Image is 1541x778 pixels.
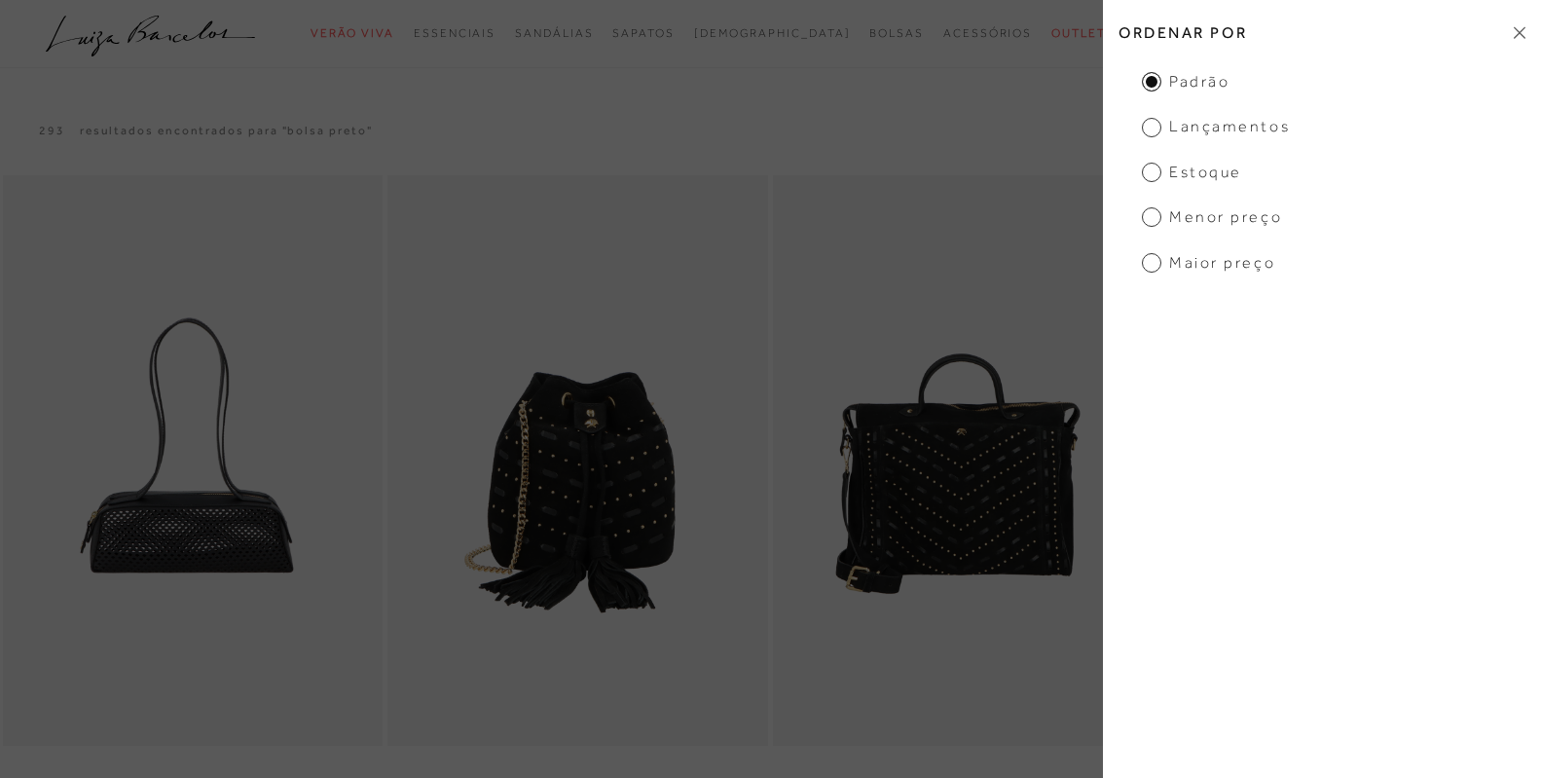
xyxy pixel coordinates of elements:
img: BOLSA GRANDE EM CAMURÇA PRETO COM DETALHE DE TACHAS [775,178,1152,743]
a: categoryNavScreenReaderText [1051,16,1106,52]
a: categoryNavScreenReaderText [515,16,593,52]
span: Padrão [1142,71,1229,93]
span: Menor Preço [1142,206,1282,228]
a: categoryNavScreenReaderText [612,16,674,52]
img: BOLSA BAGUETE PEQUENA EM COURO PRETO COM RECORTE A LASER [5,178,382,743]
span: Essenciais [414,26,495,40]
span: Verão Viva [311,26,394,40]
span: Acessórios [943,26,1032,40]
a: noSubCategoriesText [694,16,851,52]
span: Maior Preço [1142,252,1275,274]
span: Bolsas [869,26,924,40]
a: categoryNavScreenReaderText [869,16,924,52]
span: Sapatos [612,26,674,40]
img: BOLSA BUCKET PEQUENA EM CAMURÇA PRETA COM DETALHES METÁLICOS [389,178,766,743]
p: 293 [39,123,65,139]
h2: Ordenar por [1103,10,1541,56]
span: Lançamentos [1142,116,1290,137]
span: Sandálias [515,26,593,40]
span: Estoque [1142,162,1242,183]
a: categoryNavScreenReaderText [414,16,495,52]
span: [DEMOGRAPHIC_DATA] [694,26,851,40]
a: categoryNavScreenReaderText [311,16,394,52]
: resultados encontrados para "bolsa preto" [80,123,373,139]
a: categoryNavScreenReaderText [943,16,1032,52]
span: Outlet [1051,26,1106,40]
